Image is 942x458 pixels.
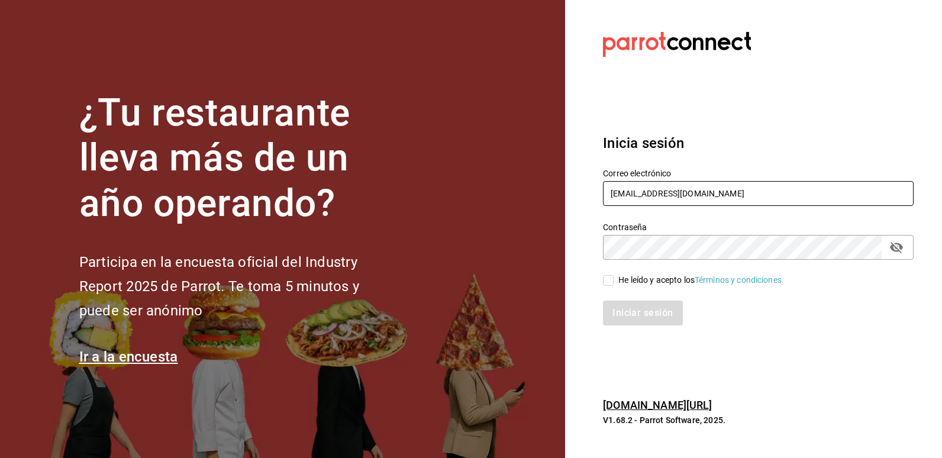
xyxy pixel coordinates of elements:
[886,237,906,257] button: passwordField
[79,91,399,227] h1: ¿Tu restaurante lleva más de un año operando?
[603,414,914,426] p: V1.68.2 - Parrot Software, 2025.
[603,222,914,231] label: Contraseña
[603,181,914,206] input: Ingresa tu correo electrónico
[618,274,784,286] div: He leído y acepto los
[695,275,784,285] a: Términos y condiciones.
[79,349,178,365] a: Ir a la encuesta
[79,250,399,322] h2: Participa en la encuesta oficial del Industry Report 2025 de Parrot. Te toma 5 minutos y puede se...
[603,133,914,154] h3: Inicia sesión
[603,399,712,411] a: [DOMAIN_NAME][URL]
[603,169,914,177] label: Correo electrónico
